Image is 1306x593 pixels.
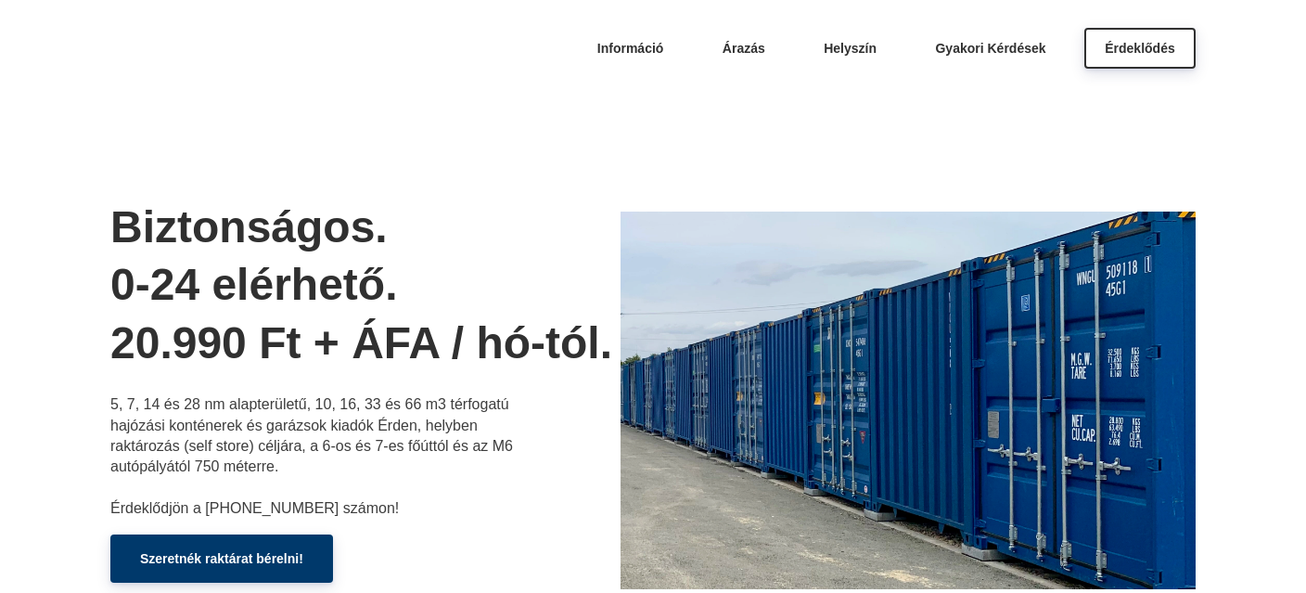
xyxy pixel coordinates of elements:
[110,535,333,583] a: Szeretnék raktárat bérelni!
[621,212,1196,589] img: bozsisor.webp
[110,199,621,372] h1: Biztonságos. 0-24 elérhető. 20.990 Ft + ÁFA / hó-tól.
[702,28,786,69] a: Árazás
[935,41,1045,56] span: Gyakori Kérdések
[1084,28,1196,69] a: Érdeklődés
[915,28,1066,69] a: Gyakori Kérdések
[824,41,877,56] span: Helyszín
[803,28,897,69] a: Helyszín
[597,41,664,56] span: Információ
[110,394,519,519] p: 5, 7, 14 és 28 nm alapterületű, 10, 16, 33 és 66 m3 térfogatú hajózási konténerek és garázsok kia...
[1105,41,1174,56] span: Érdeklődés
[140,551,303,566] span: Szeretnék raktárat bérelni!
[577,28,685,69] a: Információ
[723,41,765,56] span: Árazás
